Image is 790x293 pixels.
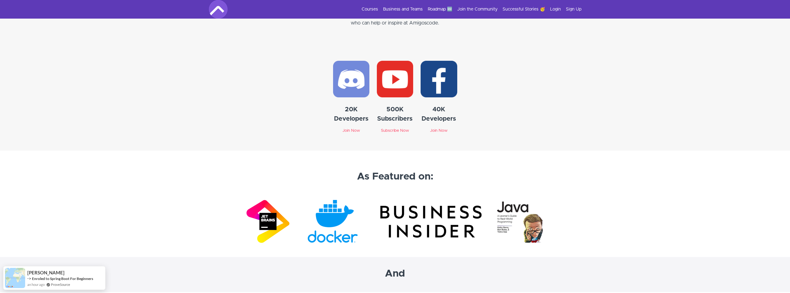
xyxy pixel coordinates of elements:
span: -> [27,276,31,281]
span: an hour ago [27,282,45,287]
p: Our community is open to everyone, regardless of your skill level or background. You’ll always fi... [271,12,519,27]
a: Join Now [430,129,448,133]
strong: And [385,269,405,279]
a: Join the Community [457,6,498,12]
a: Roadmap 🆕 [428,6,452,12]
strong: As Featured on: [357,172,433,182]
strong: 40K Developers [422,106,456,122]
strong: 500K Subscribers [377,106,413,122]
a: Enroled to Spring Boot For Beginners [32,276,93,281]
img: provesource social proof notification image [5,268,25,288]
a: Join Now [342,129,360,133]
a: Login [550,6,561,12]
strong: 20K Developers [334,106,368,122]
a: Subscribe Now [381,129,409,133]
a: Courses [362,6,378,12]
a: ProveSource [51,282,70,287]
a: Sign Up [566,6,581,12]
span: [PERSON_NAME] [27,270,65,275]
a: Successful Stories 🥳 [503,6,545,12]
a: Business and Teams [383,6,423,12]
